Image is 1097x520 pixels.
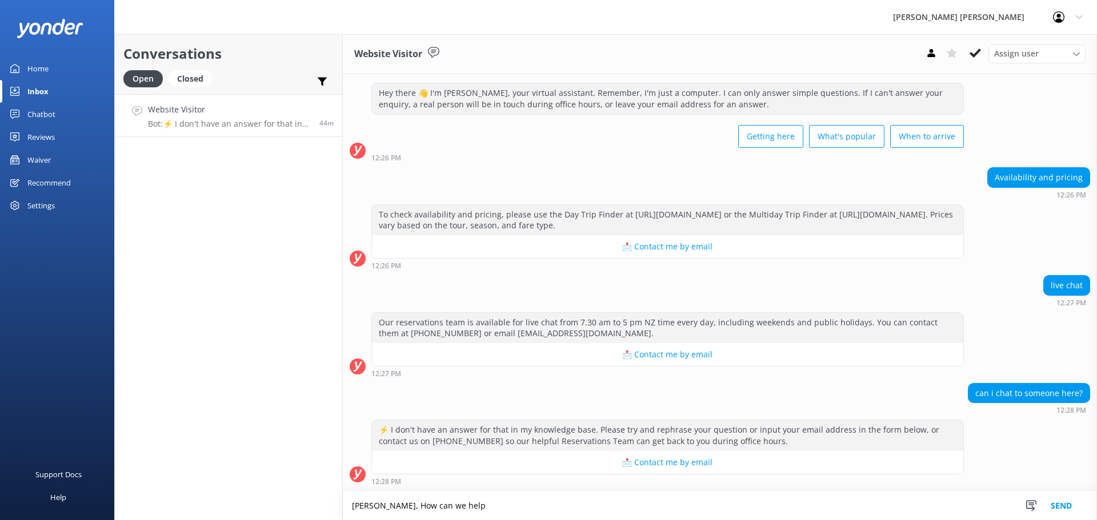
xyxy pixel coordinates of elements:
[35,463,82,486] div: Support Docs
[343,491,1097,520] textarea: [PERSON_NAME], How can we help
[123,70,163,87] div: Open
[738,125,803,148] button: Getting here
[27,80,49,103] div: Inbox
[988,168,1090,187] div: Availability and pricing
[1056,407,1086,414] strong: 12:28 PM
[319,118,334,128] span: 12:28pm 19-Aug-2025 (UTC +12:00) Pacific/Auckland
[27,194,55,217] div: Settings
[169,72,218,84] a: Closed
[27,57,49,80] div: Home
[372,420,963,450] div: ⚡ I don't have an answer for that in my knowledge base. Please try and rephrase your question or ...
[988,45,1086,63] div: Assign User
[50,486,66,509] div: Help
[27,103,55,126] div: Chatbot
[27,126,55,148] div: Reviews
[148,119,311,129] p: Bot: ⚡ I don't have an answer for that in my knowledge base. Please try and rephrase your questio...
[372,313,963,343] div: Our reservations team is available for live chat from 7.30 am to 5 pm NZ time every day, includin...
[371,477,964,485] div: 12:28pm 19-Aug-2025 (UTC +12:00) Pacific/Auckland
[354,47,422,62] h3: Website Visitor
[169,70,212,87] div: Closed
[371,155,401,162] strong: 12:26 PM
[1056,300,1086,307] strong: 12:27 PM
[968,406,1090,414] div: 12:28pm 19-Aug-2025 (UTC +12:00) Pacific/Auckland
[123,72,169,84] a: Open
[968,384,1090,403] div: can i chat to someone here?
[371,261,964,269] div: 12:26pm 19-Aug-2025 (UTC +12:00) Pacific/Auckland
[371,263,401,269] strong: 12:26 PM
[371,478,401,485] strong: 12:28 PM
[372,451,963,474] button: 📩 Contact me by email
[994,47,1039,60] span: Assign user
[890,125,964,148] button: When to arrive
[1044,276,1090,295] div: live chat
[1043,299,1090,307] div: 12:27pm 19-Aug-2025 (UTC +12:00) Pacific/Auckland
[17,19,83,38] img: yonder-white-logo.png
[372,83,963,114] div: Hey there 👋 I'm [PERSON_NAME], your virtual assistant. Remember, I'm just a computer. I can only ...
[987,191,1090,199] div: 12:26pm 19-Aug-2025 (UTC +12:00) Pacific/Auckland
[372,235,963,258] button: 📩 Contact me by email
[371,370,401,377] strong: 12:27 PM
[148,103,311,116] h4: Website Visitor
[27,171,71,194] div: Recommend
[27,148,51,171] div: Waiver
[372,343,963,366] button: 📩 Contact me by email
[1040,491,1083,520] button: Send
[371,369,964,377] div: 12:27pm 19-Aug-2025 (UTC +12:00) Pacific/Auckland
[1056,192,1086,199] strong: 12:26 PM
[371,154,964,162] div: 12:26pm 19-Aug-2025 (UTC +12:00) Pacific/Auckland
[115,94,342,137] a: Website VisitorBot:⚡ I don't have an answer for that in my knowledge base. Please try and rephras...
[123,43,334,65] h2: Conversations
[809,125,884,148] button: What's popular
[372,205,963,235] div: To check availability and pricing, please use the Day Trip Finder at [URL][DOMAIN_NAME] or the Mu...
